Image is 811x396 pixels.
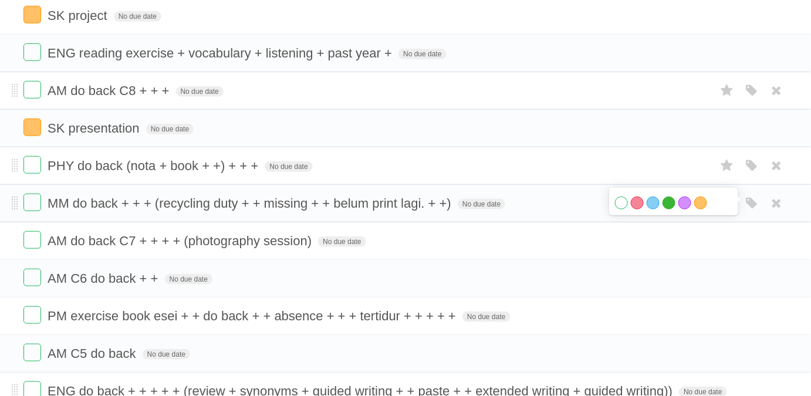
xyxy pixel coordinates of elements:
label: Done [23,6,41,23]
span: No due date [114,11,161,22]
label: Blue [647,197,660,209]
label: Done [23,81,41,99]
span: No due date [462,312,510,322]
span: No due date [458,199,505,209]
label: Green [663,197,675,209]
span: No due date [176,86,224,97]
span: SK project [48,8,110,23]
label: Purple [678,197,691,209]
span: No due date [143,349,190,360]
span: SK presentation [48,121,143,136]
label: Star task [716,81,738,100]
label: Done [23,194,41,211]
span: No due date [318,236,366,247]
span: AM do back C7 + + + + (photography session) [48,233,315,248]
span: AM C5 do back [48,346,138,361]
label: Done [23,119,41,136]
label: Red [631,197,644,209]
label: Star task [716,156,738,175]
span: No due date [398,49,446,59]
span: No due date [165,274,212,285]
span: PHY do back (nota + book + +) + + + [48,158,261,173]
span: No due date [146,124,194,134]
label: White [615,197,628,209]
span: ENG reading exercise + vocabulary + listening + past year + [48,46,395,60]
label: Done [23,344,41,361]
label: Orange [694,197,707,209]
label: Done [23,43,41,61]
label: Done [23,306,41,324]
span: AM C6 do back + + [48,271,161,286]
span: No due date [265,161,312,172]
label: Done [23,231,41,249]
span: PM exercise book esei + + do back + + absence + + + tertidur + + + + + [48,309,459,323]
span: AM do back C8 + + + [48,83,172,98]
label: Done [23,156,41,174]
span: MM do back + + + (recycling duty + + missing + + belum print lagi. + +) [48,196,454,211]
label: Done [23,269,41,286]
